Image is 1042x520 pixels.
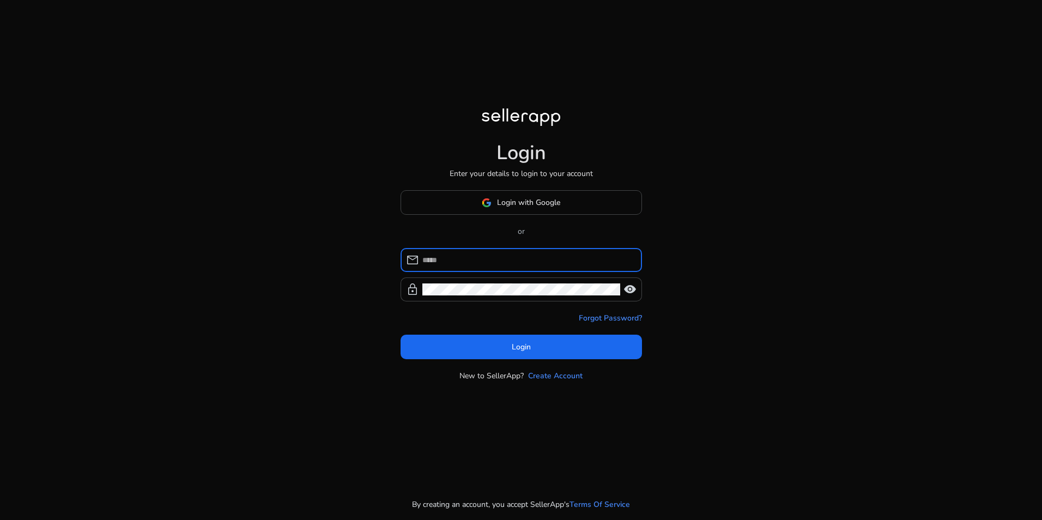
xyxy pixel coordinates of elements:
a: Forgot Password? [579,312,642,324]
span: Login with Google [497,197,560,208]
img: google-logo.svg [482,198,492,208]
p: or [401,226,642,237]
h1: Login [496,141,546,165]
span: mail [406,253,419,267]
a: Create Account [528,370,583,382]
p: Enter your details to login to your account [450,168,593,179]
span: visibility [623,283,637,296]
button: Login [401,335,642,359]
p: New to SellerApp? [459,370,524,382]
a: Terms Of Service [570,499,630,510]
button: Login with Google [401,190,642,215]
span: lock [406,283,419,296]
span: Login [512,341,531,353]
